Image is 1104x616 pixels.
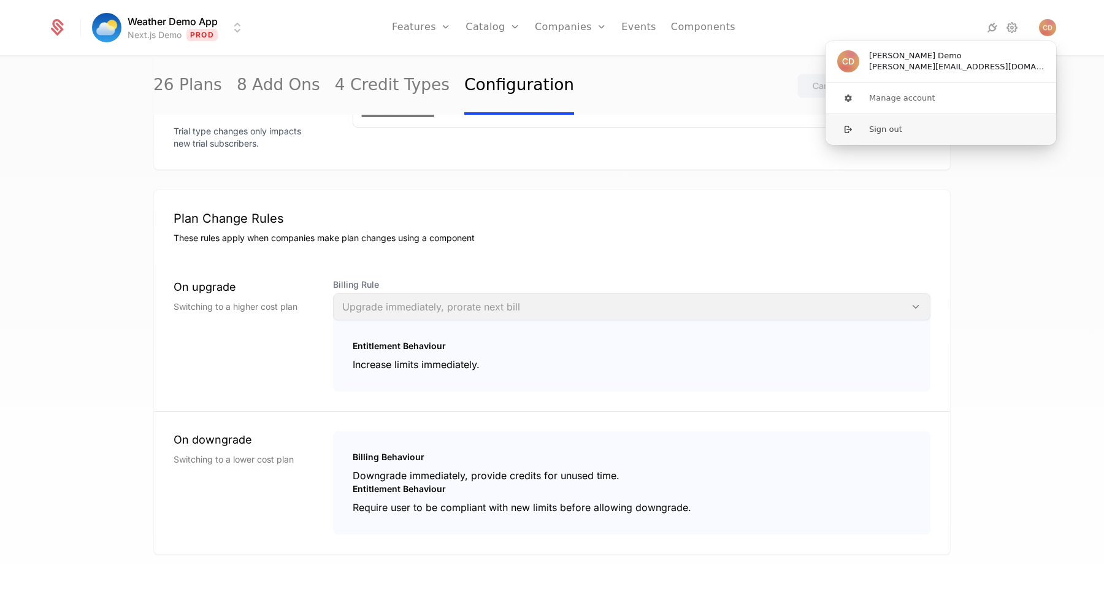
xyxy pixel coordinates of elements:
[174,453,313,466] div: Switching to a lower cost plan
[353,340,911,352] div: Entitlement Behaviour
[869,61,1045,72] span: [PERSON_NAME][EMAIL_ADDRESS][DOMAIN_NAME]
[174,301,313,313] div: Switching to a higher cost plan
[837,50,859,72] img: Cole Demo
[353,483,911,495] div: Entitlement Behaviour
[464,57,574,115] a: Configuration
[237,57,320,115] a: 8 Add Ons
[174,279,313,296] div: On upgrade
[985,20,1000,35] a: Integrations
[826,41,1056,145] div: User button popover
[174,125,309,150] div: Trial type changes only impacts new trial subscribers.
[335,57,450,115] a: 4 Credit Types
[813,80,841,92] div: Cancel
[353,468,911,483] div: Downgrade immediately, provide credits for unused time.
[174,210,930,227] div: Plan Change Rules
[153,57,222,115] a: 26 Plans
[96,14,245,41] button: Select environment
[128,29,182,41] div: Next.js Demo
[869,50,962,61] span: [PERSON_NAME] Demo
[353,451,911,463] div: Billing Behaviour
[1005,20,1019,35] a: Settings
[174,431,313,449] div: On downgrade
[353,500,911,515] div: Require user to be compliant with new limits before allowing downgrade.
[128,14,218,29] span: Weather Demo App
[825,114,1057,145] button: Sign out
[333,279,930,291] span: Billing Rule
[92,13,121,42] img: Weather Demo App
[1039,19,1056,36] button: Close user button
[353,357,911,372] div: Increase limits immediately.
[186,29,218,41] span: Prod
[174,232,930,244] div: These rules apply when companies make plan changes using a component
[1039,19,1056,36] img: Cole Demo
[825,83,1057,114] button: Manage account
